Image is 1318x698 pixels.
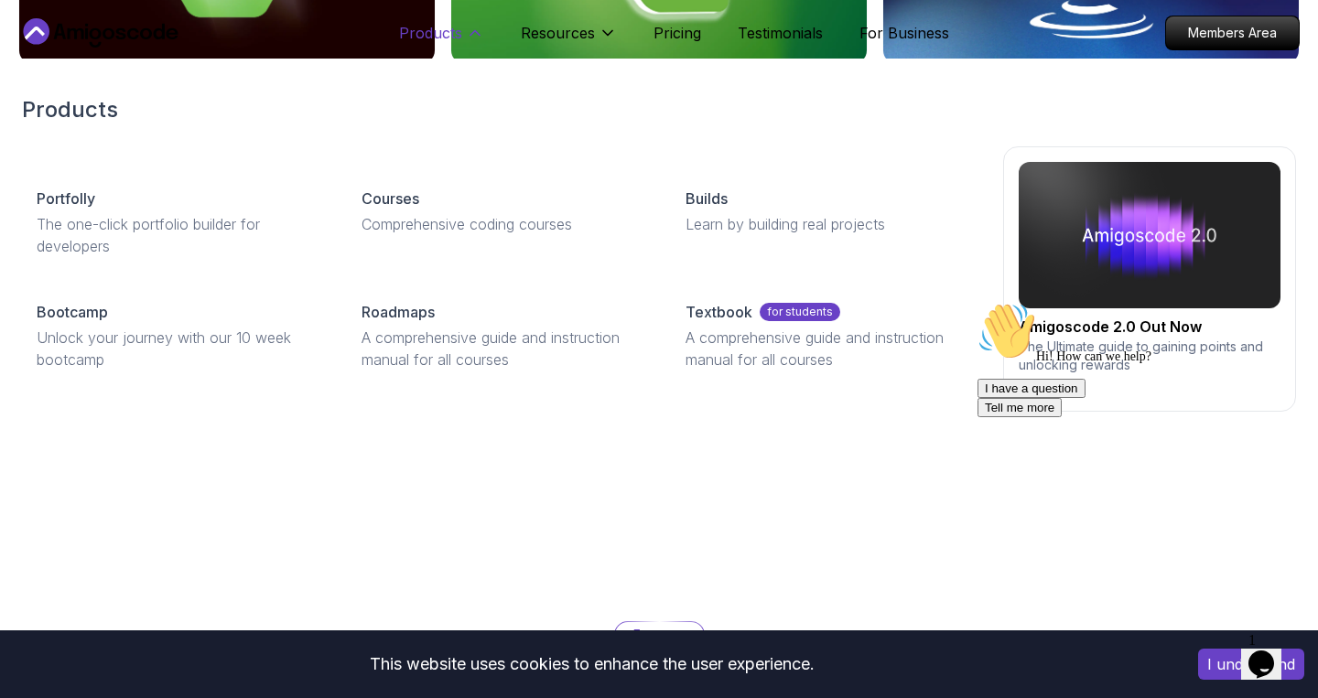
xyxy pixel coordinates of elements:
[1003,146,1296,412] a: amigoscode 2.0Amigoscode 2.0 Out NowThe Ultimate guide to gaining points and unlocking rewards[DATE]
[654,22,701,44] a: Pricing
[14,644,1171,684] div: This website uses cookies to enhance the user experience.
[686,188,728,209] p: Builds
[362,213,643,235] p: Comprehensive coding courses
[7,7,337,123] div: 👋Hi! How can we help?I have a questionTell me more
[22,95,1296,124] h2: Products
[859,22,949,44] a: For Business
[362,327,643,370] p: A comprehensive guide and instruction manual for all courses
[686,301,752,323] p: Textbook
[671,173,981,250] a: BuildsLearn by building real projects
[22,173,332,272] a: PortfollyThe one-click portfolio builder for developers
[738,22,823,44] a: Testimonials
[633,626,686,644] p: Features
[1165,16,1300,50] a: Members Area
[22,286,332,385] a: BootcampUnlock your journey with our 10 week bootcamp
[1166,16,1299,49] p: Members Area
[686,327,967,370] p: A comprehensive guide and instruction manual for all courses
[7,55,181,69] span: Hi! How can we help?
[7,7,66,66] img: :wave:
[970,295,1300,616] iframe: chat widget
[671,286,981,385] a: Textbookfor studentsA comprehensive guide and instruction manual for all courses
[1241,625,1300,680] iframe: chat widget
[37,188,95,209] p: Portfolly
[760,303,840,321] p: for students
[37,301,108,323] p: Bootcamp
[399,22,484,59] button: Products
[37,213,318,257] p: The one-click portfolio builder for developers
[686,213,967,235] p: Learn by building real projects
[7,84,115,103] button: I have a question
[347,286,657,385] a: RoadmapsA comprehensive guide and instruction manual for all courses
[521,22,617,59] button: Resources
[521,22,595,44] p: Resources
[7,103,92,123] button: Tell me more
[1198,649,1304,680] button: Accept cookies
[399,22,462,44] p: Products
[362,188,419,209] p: Courses
[347,173,657,250] a: CoursesComprehensive coding courses
[362,301,435,323] p: Roadmaps
[37,327,318,370] p: Unlock your journey with our 10 week bootcamp
[1019,162,1280,308] img: amigoscode 2.0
